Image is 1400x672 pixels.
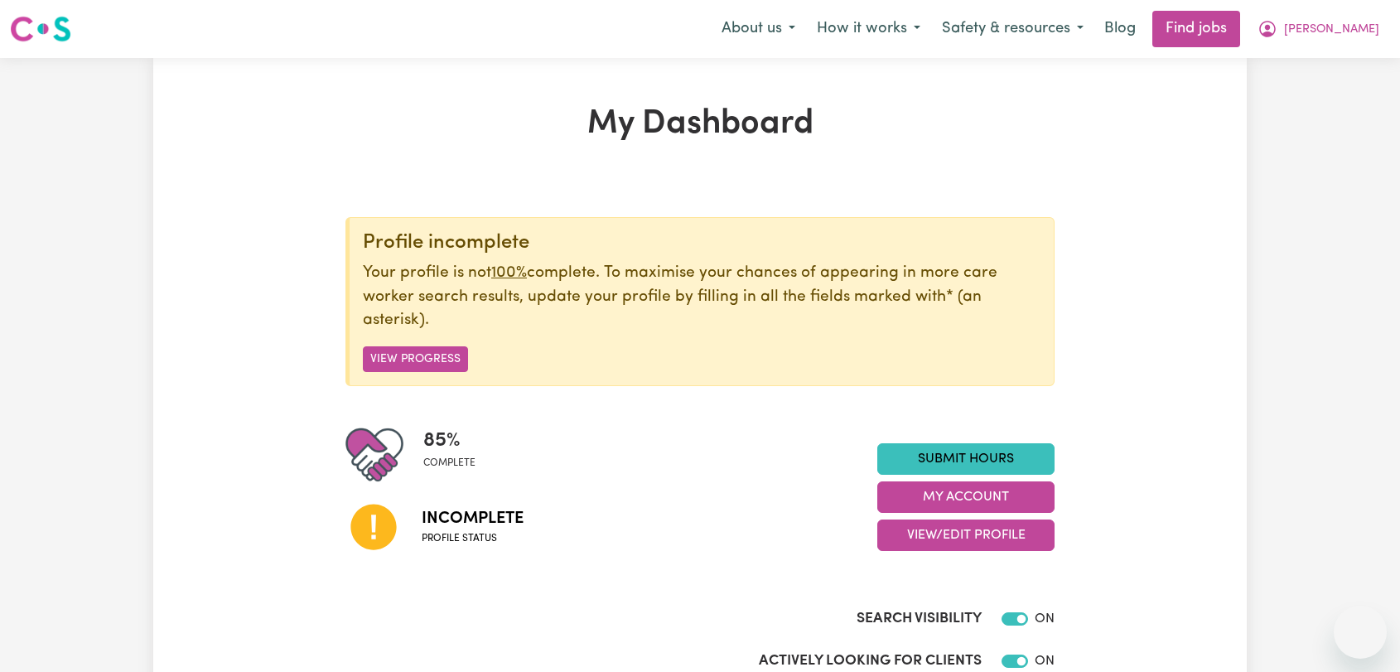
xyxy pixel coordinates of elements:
[1334,606,1387,659] iframe: Button to launch messaging window
[345,104,1055,144] h1: My Dashboard
[1094,11,1146,47] a: Blog
[10,10,71,48] a: Careseekers logo
[931,12,1094,46] button: Safety & resources
[877,443,1055,475] a: Submit Hours
[491,265,527,281] u: 100%
[877,520,1055,551] button: View/Edit Profile
[877,481,1055,513] button: My Account
[422,506,524,531] span: Incomplete
[363,346,468,372] button: View Progress
[806,12,931,46] button: How it works
[1247,12,1390,46] button: My Account
[857,608,982,630] label: Search Visibility
[10,14,71,44] img: Careseekers logo
[423,426,476,456] span: 85 %
[363,262,1040,333] p: Your profile is not complete. To maximise your chances of appearing in more care worker search re...
[422,531,524,546] span: Profile status
[759,650,982,672] label: Actively Looking for Clients
[1035,655,1055,668] span: ON
[1035,612,1055,626] span: ON
[423,456,476,471] span: complete
[711,12,806,46] button: About us
[423,426,489,484] div: Profile completeness: 85%
[1284,21,1379,39] span: [PERSON_NAME]
[1152,11,1240,47] a: Find jobs
[363,231,1040,255] div: Profile incomplete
